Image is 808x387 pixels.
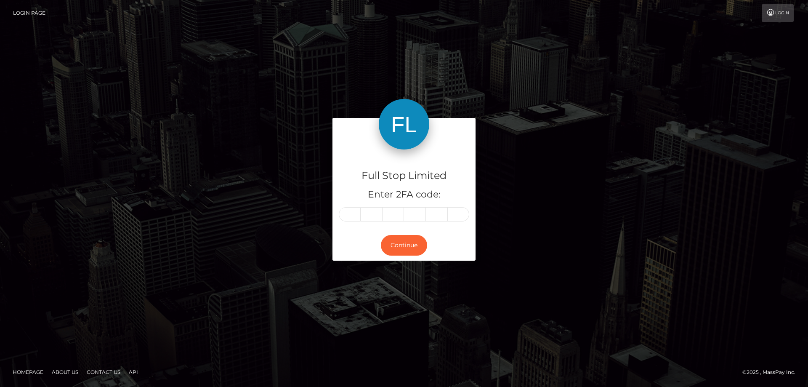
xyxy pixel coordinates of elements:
[48,366,82,379] a: About Us
[379,99,429,149] img: Full Stop Limited
[339,168,469,183] h4: Full Stop Limited
[339,188,469,201] h5: Enter 2FA code:
[13,4,45,22] a: Login Page
[762,4,794,22] a: Login
[9,366,47,379] a: Homepage
[381,235,427,256] button: Continue
[742,368,802,377] div: © 2025 , MassPay Inc.
[83,366,124,379] a: Contact Us
[125,366,141,379] a: API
